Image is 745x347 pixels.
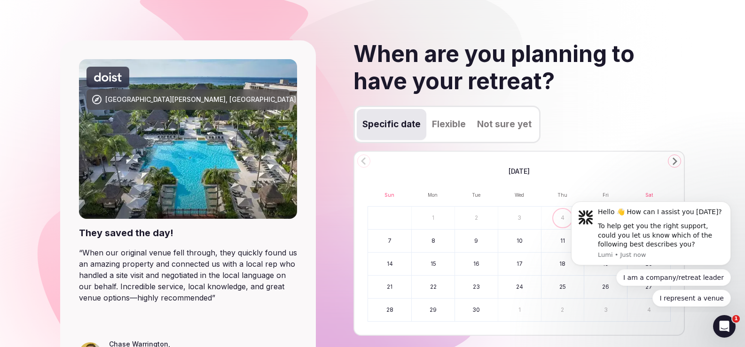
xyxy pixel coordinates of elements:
[498,230,541,252] button: Wednesday, September 10th, 2025
[498,276,541,298] button: Wednesday, September 24th, 2025
[368,230,411,252] button: Sunday, September 7th, 2025
[541,276,584,298] button: Thursday, September 25th, 2025
[455,184,498,206] th: Tuesday
[509,167,530,176] span: [DATE]
[541,230,584,252] button: Thursday, September 11th, 2025
[668,154,681,168] button: Go to the Next Month
[557,193,745,312] iframe: Intercom notifications message
[455,299,498,321] button: Tuesday, September 30th, 2025
[541,184,584,206] th: Thursday
[412,276,455,298] button: Monday, September 22nd, 2025
[713,315,736,338] iframe: Intercom live chat
[357,109,426,140] button: Specific date
[79,247,297,303] blockquote: “ When our original venue fell through, they quickly found us an amazing property and connected u...
[498,299,541,321] button: Wednesday, October 1st, 2025
[105,95,296,104] div: [GEOGRAPHIC_DATA][PERSON_NAME], [GEOGRAPHIC_DATA]
[455,276,498,298] button: Tuesday, September 23rd, 2025
[368,184,671,322] table: September 2025
[498,253,541,275] button: Wednesday, September 17th, 2025
[455,207,498,229] button: Tuesday, September 2nd, 2025
[412,230,455,252] button: Monday, September 8th, 2025
[368,253,411,275] button: Sunday, September 14th, 2025
[498,184,541,206] th: Wednesday
[426,109,471,140] button: Flexible
[353,40,685,94] h2: When are you planning to have your retreat?
[584,184,627,206] th: Friday
[368,299,411,321] button: Sunday, September 28th, 2025
[79,59,297,219] img: Playa Del Carmen, Mexico
[498,207,541,229] button: Wednesday, September 3rd, 2025
[627,184,671,206] th: Saturday
[541,253,584,275] button: Thursday, September 18th, 2025
[412,253,455,275] button: Monday, September 15th, 2025
[368,184,411,206] th: Sunday
[541,207,584,229] button: Today, Thursday, September 4th, 2025
[471,109,537,140] button: Not sure yet
[455,230,498,252] button: Tuesday, September 9th, 2025
[541,299,584,321] button: Thursday, October 2nd, 2025
[455,253,498,275] button: Tuesday, September 16th, 2025
[357,154,370,168] button: Go to the Previous Month
[412,299,455,321] button: Monday, September 29th, 2025
[411,184,455,206] th: Monday
[79,226,297,239] div: They saved the day!
[94,72,122,82] svg: Doist company logo
[732,315,740,323] span: 1
[412,207,455,229] button: Monday, September 1st, 2025
[368,276,411,298] button: Sunday, September 21st, 2025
